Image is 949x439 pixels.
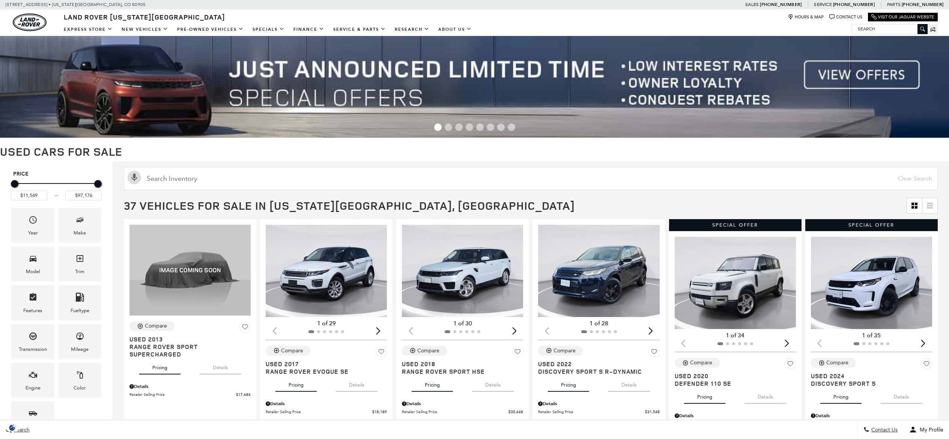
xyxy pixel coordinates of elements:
[275,375,317,392] button: pricing tab
[548,375,589,392] button: pricing tab
[74,384,86,392] div: Color
[402,346,447,356] button: Compare Vehicle
[28,229,38,237] div: Year
[65,191,102,200] input: Maximum
[29,213,38,229] span: Year
[390,23,434,36] a: Research
[59,23,476,36] nav: Main Navigation
[236,392,251,397] span: $17,684
[29,330,38,345] span: Transmission
[538,360,654,368] span: Used 2022
[487,123,494,131] span: Go to slide 6
[538,225,661,317] img: 2022 Land Rover Discovery Sport S R-Dynamic 1
[23,307,42,315] div: Features
[11,363,54,398] div: EngineEngine
[266,319,387,328] div: 1 of 29
[200,358,241,374] button: details tab
[11,285,54,320] div: FeaturesFeatures
[811,372,932,387] a: Used 2024Discovery Sport S
[434,123,442,131] span: Go to slide 1
[744,387,786,404] button: details tab
[785,358,796,372] button: Save Vehicle
[266,225,389,317] div: 1 / 2
[129,321,174,331] button: Compare Vehicle
[75,330,84,345] span: Mileage
[75,268,84,276] div: Trim
[472,375,514,392] button: details tab
[266,360,387,375] a: Used 2017Range Rover Evoque SE
[445,123,452,131] span: Go to slide 2
[266,346,311,356] button: Compare Vehicle
[675,412,796,419] div: Pricing Details - Defender 110 SE
[811,331,932,340] div: 1 of 35
[336,375,377,392] button: details tab
[434,23,476,36] a: About Us
[173,23,248,36] a: Pre-Owned Vehicles
[881,387,922,404] button: details tab
[497,123,505,131] span: Go to slide 7
[124,167,938,190] input: Search Inventory
[13,171,99,177] h5: Price
[11,177,102,200] div: Price
[145,323,167,329] div: Compare
[538,225,661,317] div: 1 / 2
[266,409,387,415] a: Retailer Selling Price $18,189
[811,380,926,387] span: Discovery Sport S
[553,347,576,354] div: Compare
[26,384,41,392] div: Engine
[239,321,251,335] button: Save Vehicle
[289,23,329,36] a: Finance
[129,392,251,397] a: Retailer Selling Price $17,684
[129,335,245,343] span: Used 2013
[512,346,523,360] button: Save Vehicle
[684,387,725,404] button: pricing tab
[917,427,943,433] span: My Profile
[788,14,824,20] a: Hours & Map
[805,219,938,231] div: Special Offer
[645,409,660,415] span: $31,548
[266,368,381,375] span: Range Rover Evoque SE
[139,358,180,374] button: pricing tab
[26,268,40,276] div: Model
[538,368,654,375] span: Discovery Sport S R-Dynamic
[871,14,934,20] a: Visit Our Jaguar Website
[402,225,525,317] img: 2018 Land Rover Range Rover Sport HSE 1
[129,383,251,390] div: Pricing Details - Range Rover Sport Supercharged
[675,372,796,387] a: Used 2020Defender 110 SE
[833,2,875,8] a: [PHONE_NUMBER]
[29,252,38,268] span: Model
[646,323,656,339] div: Next slide
[64,12,225,21] span: Land Rover [US_STATE][GEOGRAPHIC_DATA]
[4,424,21,431] img: Opt-Out Icon
[281,347,303,354] div: Compare
[538,400,659,407] div: Pricing Details - Discovery Sport S R-Dynamic
[476,123,484,131] span: Go to slide 5
[811,358,856,368] button: Compare Vehicle
[58,247,101,281] div: TrimTrim
[373,323,383,339] div: Next slide
[71,345,89,353] div: Mileage
[376,346,387,360] button: Save Vehicle
[538,360,659,375] a: Used 2022Discovery Sport S R-Dynamic
[829,14,862,20] a: Contact Us
[417,347,439,354] div: Compare
[608,375,650,392] button: details tab
[466,123,473,131] span: Go to slide 4
[75,368,84,384] span: Color
[11,247,54,281] div: ModelModel
[58,363,101,398] div: ColorColor
[29,368,38,384] span: Engine
[412,375,453,392] button: pricing tab
[11,208,54,243] div: YearYear
[675,331,796,340] div: 1 of 34
[402,225,525,317] div: 1 / 2
[129,335,251,358] a: Used 2013Range Rover Sport Supercharged
[11,324,54,359] div: TransmissionTransmission
[811,237,934,329] div: 1 / 2
[402,360,523,375] a: Used 2018Range Rover Sport HSE
[811,412,932,419] div: Pricing Details - Discovery Sport S
[690,359,712,366] div: Compare
[129,343,245,358] span: Range Rover Sport Supercharged
[402,360,517,368] span: Used 2018
[675,237,798,329] div: 1 / 2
